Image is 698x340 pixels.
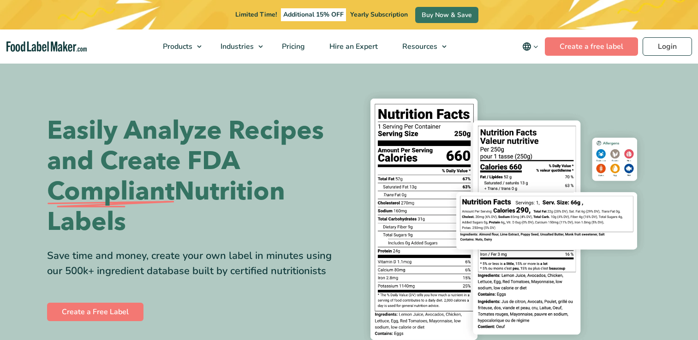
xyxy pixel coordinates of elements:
button: Change language [516,37,545,56]
a: Create a free label [545,37,638,56]
span: Resources [400,41,438,52]
a: Products [151,29,206,64]
span: Additional 15% OFF [281,8,346,21]
a: Food Label Maker homepage [6,41,87,52]
div: Save time and money, create your own label in minutes using our 500k+ ingredient database built b... [47,248,342,279]
a: Industries [209,29,268,64]
span: Compliant [47,176,174,207]
a: Resources [390,29,451,64]
h1: Easily Analyze Recipes and Create FDA Nutrition Labels [47,116,342,237]
a: Hire an Expert [317,29,388,64]
a: Pricing [270,29,315,64]
span: Limited Time! [235,10,277,19]
span: Yearly Subscription [350,10,408,19]
a: Create a Free Label [47,303,143,321]
span: Pricing [279,41,306,52]
span: Industries [218,41,255,52]
a: Buy Now & Save [415,7,478,23]
span: Hire an Expert [327,41,379,52]
span: Products [160,41,193,52]
a: Login [643,37,692,56]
